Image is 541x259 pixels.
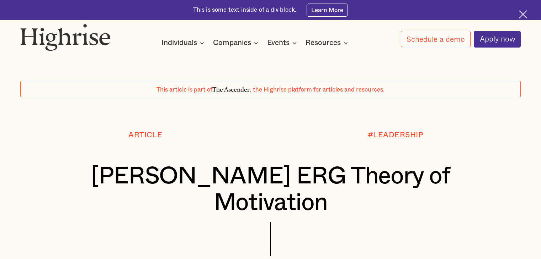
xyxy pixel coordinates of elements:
[128,131,163,139] div: Article
[20,24,111,51] img: Highrise logo
[267,39,299,47] div: Events
[267,39,290,47] div: Events
[161,39,197,47] div: Individuals
[193,6,297,14] div: This is some text inside of a div block.
[401,31,471,47] a: Schedule a demo
[41,163,500,216] h1: [PERSON_NAME] ERG Theory of Motivation
[519,10,527,18] img: Cross icon
[250,87,384,93] span: , the Highrise platform for articles and resources.
[213,39,251,47] div: Companies
[212,85,250,92] span: The Ascender
[306,39,350,47] div: Resources
[213,39,260,47] div: Companies
[474,31,521,48] a: Apply now
[368,131,424,139] div: #LEADERSHIP
[157,87,212,93] span: This article is part of
[306,39,341,47] div: Resources
[307,4,348,16] a: Learn More
[161,39,206,47] div: Individuals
